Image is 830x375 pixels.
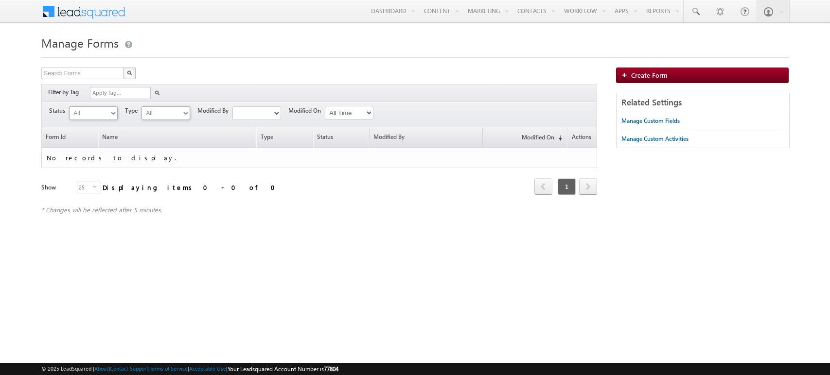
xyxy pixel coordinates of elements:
[155,90,159,95] img: Search
[127,70,132,75] img: Search
[41,205,597,214] div: * Changes will be reflected after 5 minutes.
[617,93,789,112] div: Related Settings
[48,87,82,98] div: Filter by Tag
[41,35,119,51] span: Manage Forms
[534,179,552,195] a: prev
[631,71,668,79] span: Create Form
[621,130,689,148] a: Manage Custom Activities
[554,134,562,142] span: (sorted descending)
[314,127,369,147] span: Status
[94,365,108,372] a: About
[99,127,256,147] a: Name
[621,72,631,78] img: add_icon.png
[41,364,338,374] span: © 2025 LeadSquared | | | | |
[49,106,69,115] span: Status
[621,117,680,125] div: Manage Custom Fields
[197,106,232,115] span: Modified By
[91,89,149,97] input: Apply Tag...
[103,182,281,193] div: Displaying items 0 - 0 of 0
[621,135,689,143] div: Manage Custom Activities
[370,127,482,147] a: Modified By
[125,106,141,115] span: Type
[110,365,148,372] a: Contact Support
[228,365,338,373] span: Your Leadsquared Account Number is
[257,127,312,147] span: Type
[324,365,338,373] span: 77804
[93,185,101,189] span: select
[288,106,325,115] span: Modified On
[42,127,97,147] a: Form Id
[41,183,69,192] div: Show
[483,127,567,147] a: Modified On(sorted descending)
[579,178,597,195] span: next
[150,365,188,372] a: Terms of Service
[621,112,680,130] a: Manage Custom Fields
[189,365,226,372] a: Acceptable Use
[534,178,552,195] span: prev
[77,182,93,193] span: 25
[579,179,597,195] a: next
[558,178,576,195] span: 1
[568,127,596,147] span: Actions
[41,148,597,169] td: No records to display.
